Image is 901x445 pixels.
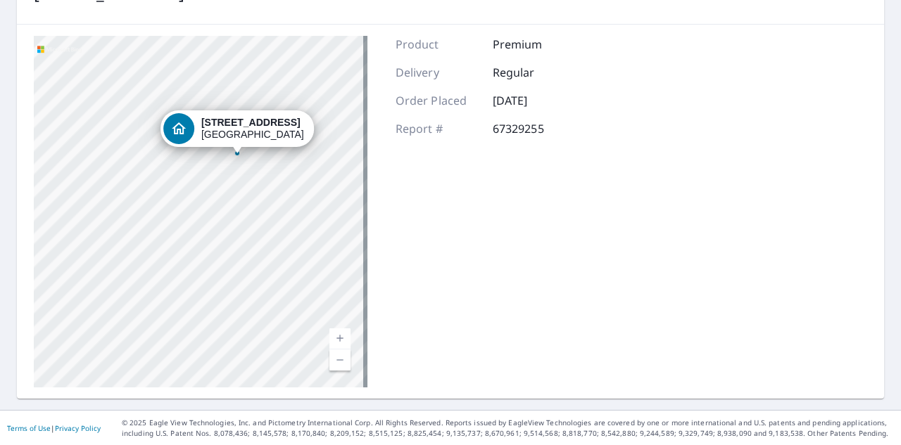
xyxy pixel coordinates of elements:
[160,110,314,154] div: Dropped pin, building 1, Residential property, 6486 E Highway 39 Huntsville, UT 84317
[329,328,351,349] a: Current Level 19, Zoom In
[55,423,101,433] a: Privacy Policy
[7,424,101,432] p: |
[396,120,480,137] p: Report #
[396,64,480,81] p: Delivery
[396,36,480,53] p: Product
[493,120,577,137] p: 67329255
[201,117,304,141] div: [GEOGRAPHIC_DATA]
[396,92,480,109] p: Order Placed
[7,423,51,433] a: Terms of Use
[493,36,577,53] p: Premium
[201,117,301,128] strong: [STREET_ADDRESS]
[122,418,894,439] p: © 2025 Eagle View Technologies, Inc. and Pictometry International Corp. All Rights Reserved. Repo...
[329,349,351,370] a: Current Level 19, Zoom Out
[493,92,577,109] p: [DATE]
[493,64,577,81] p: Regular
